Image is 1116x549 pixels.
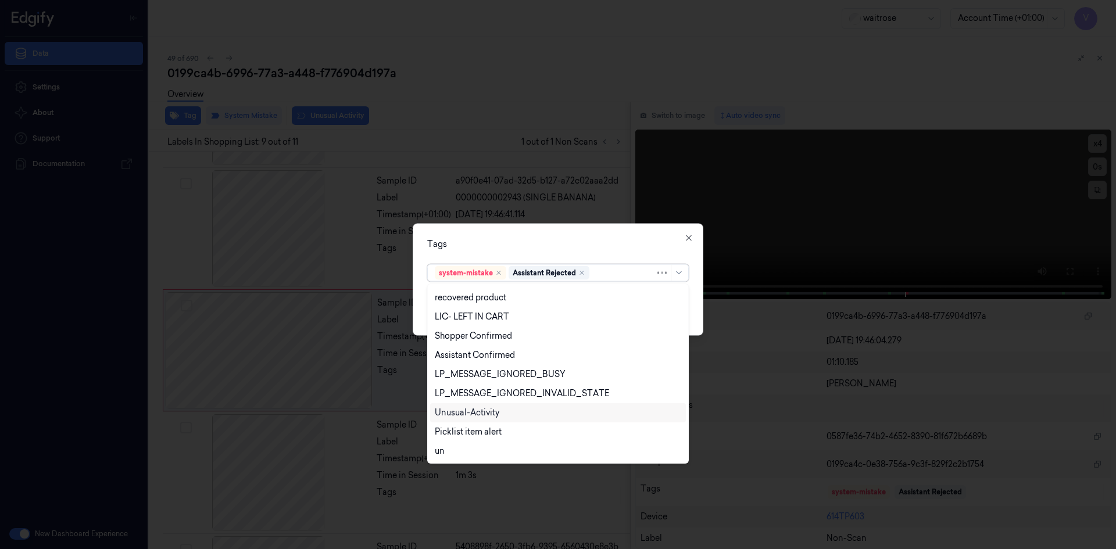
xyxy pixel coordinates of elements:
[439,267,493,278] div: system-mistake
[435,330,512,342] div: Shopper Confirmed
[435,387,609,400] div: LP_MESSAGE_IGNORED_INVALID_STATE
[435,292,506,304] div: recovered product
[578,269,585,276] div: Remove ,Assistant Rejected
[513,267,576,278] div: Assistant Rejected
[435,311,509,323] div: LIC- LEFT IN CART
[427,238,689,250] div: Tags
[435,426,502,438] div: Picklist item alert
[435,407,499,419] div: Unusual-Activity
[435,368,566,381] div: LP_MESSAGE_IGNORED_BUSY
[435,445,445,457] div: un
[435,349,515,361] div: Assistant Confirmed
[495,269,502,276] div: Remove ,system-mistake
